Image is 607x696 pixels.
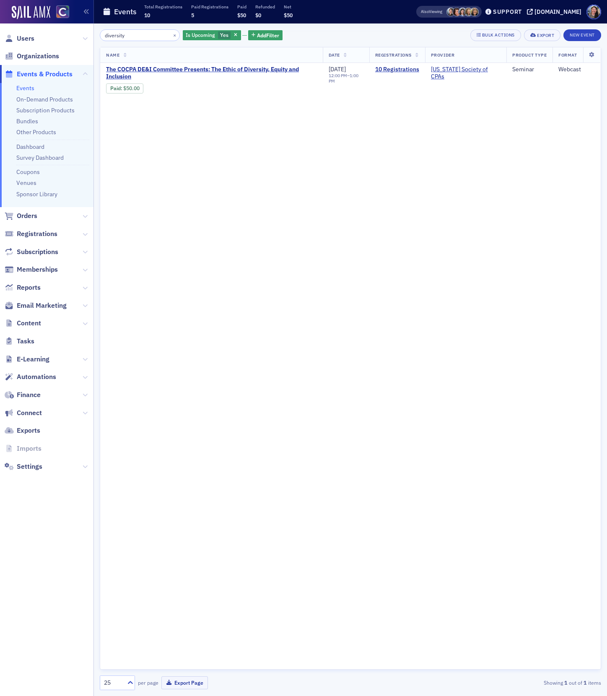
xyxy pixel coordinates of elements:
a: Paid [110,85,121,91]
span: $0 [255,12,261,18]
span: Viewing [421,9,442,15]
a: Reports [5,283,41,292]
button: × [171,31,179,39]
span: Profile [586,5,601,19]
div: – [329,73,363,84]
span: Product Type [512,52,547,58]
div: Also [421,9,429,14]
a: Tasks [5,337,34,346]
a: Imports [5,444,42,453]
a: Other Products [16,128,56,136]
span: Katie Foo [452,8,461,16]
span: Date [329,52,340,58]
span: Registrations [17,229,57,239]
a: Organizations [5,52,59,61]
span: Finance [17,390,41,400]
a: Coupons [16,168,40,176]
span: Provider [431,52,454,58]
a: [US_STATE] Society of CPAs [431,66,501,81]
input: Search… [100,29,180,41]
a: Bundles [16,117,38,125]
a: Users [5,34,34,43]
a: Registrations [5,229,57,239]
span: Name [106,52,119,58]
span: $50 [284,12,293,18]
div: Paid: 12 - $5000 [106,83,143,93]
span: Memberships [17,265,58,274]
div: Yes [183,30,241,41]
a: Subscriptions [5,247,58,257]
a: Orders [5,211,37,221]
div: Bulk Actions [482,33,515,37]
span: Pamela Galey-Coleman [446,8,455,16]
span: $50.00 [123,85,140,91]
span: Organizations [17,52,59,61]
a: Memberships [5,265,58,274]
span: Email Marketing [17,301,67,310]
a: Events [16,84,34,92]
img: SailAMX [56,5,69,18]
span: Orders [17,211,37,221]
span: Registrations [375,52,412,58]
a: Events & Products [5,70,73,79]
a: Content [5,319,41,328]
span: Stacy Svendsen [458,8,467,16]
time: 1:00 PM [329,73,358,84]
a: New Event [563,31,601,38]
span: 10 [144,12,150,18]
button: Bulk Actions [470,29,521,41]
a: Exports [5,426,40,435]
div: Export [537,33,554,38]
time: 12:00 PM [329,73,347,78]
span: [DATE] [329,65,346,73]
span: Imports [17,444,42,453]
a: Connect [5,408,42,418]
strong: 1 [582,679,588,686]
span: E-Learning [17,355,49,364]
span: Automations [17,372,56,382]
span: $50 [237,12,246,18]
button: Export [524,29,560,41]
div: Seminar [512,66,547,73]
span: Colorado Society of CPAs [431,66,501,81]
span: 5 [191,12,194,18]
a: Venues [16,179,36,187]
a: Sponsor Library [16,190,57,198]
div: 25 [104,678,122,687]
span: Yes [220,31,228,38]
p: Total Registrations [144,4,182,10]
a: View Homepage [50,5,69,20]
button: Export Page [161,676,208,689]
span: Connect [17,408,42,418]
span: Reports [17,283,41,292]
a: Email Marketing [5,301,67,310]
label: per page [138,679,158,686]
span: Lauren Standiford [470,8,479,16]
a: Finance [5,390,41,400]
div: Showing out of items [440,679,601,686]
p: Net [284,4,293,10]
div: [DOMAIN_NAME] [534,8,581,16]
span: Subscriptions [17,247,58,257]
a: On-Demand Products [16,96,73,103]
a: The COCPA DE&I Committee Presents: The Ethic of Diversity, Equity and Inclusion [106,66,317,81]
p: Paid Registrations [191,4,228,10]
a: 10 Registrations [375,66,419,73]
span: Events & Products [17,70,73,79]
div: Webcast [558,66,595,73]
button: New Event [563,29,601,41]
span: Tasks [17,337,34,346]
button: [DOMAIN_NAME] [527,9,584,15]
span: Format [558,52,577,58]
a: E-Learning [5,355,49,364]
a: Automations [5,372,56,382]
a: Dashboard [16,143,44,151]
a: Subscription Products [16,106,75,114]
h1: Events [114,7,137,17]
img: SailAMX [12,6,50,19]
span: Content [17,319,41,328]
p: Paid [237,4,246,10]
button: AddFilter [248,30,283,41]
span: Lindsay Moore [464,8,473,16]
